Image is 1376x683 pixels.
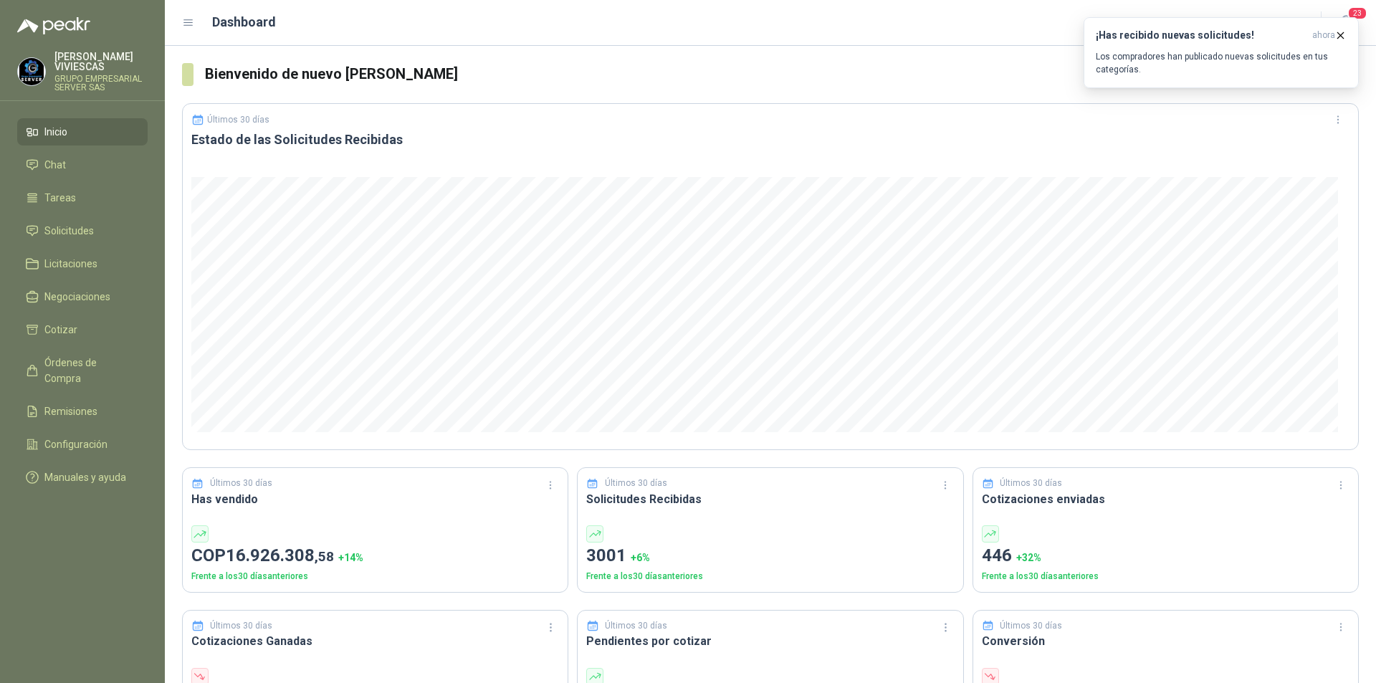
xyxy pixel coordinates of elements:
span: Tareas [44,190,76,206]
h3: Pendientes por cotizar [586,632,954,650]
h3: Has vendido [191,490,559,508]
p: [PERSON_NAME] VIVIESCAS [54,52,148,72]
h1: Dashboard [212,12,276,32]
h3: Conversión [982,632,1349,650]
span: 23 [1347,6,1367,20]
a: Remisiones [17,398,148,425]
span: + 14 % [338,552,363,563]
h3: Solicitudes Recibidas [586,490,954,508]
a: Manuales y ayuda [17,464,148,491]
h3: ¡Has recibido nuevas solicitudes! [1096,29,1306,42]
p: Frente a los 30 días anteriores [191,570,559,583]
span: Órdenes de Compra [44,355,134,386]
a: Órdenes de Compra [17,349,148,392]
span: + 32 % [1016,552,1041,563]
button: ¡Has recibido nuevas solicitudes!ahora Los compradores han publicado nuevas solicitudes en tus ca... [1084,17,1359,88]
p: Frente a los 30 días anteriores [982,570,1349,583]
p: Los compradores han publicado nuevas solicitudes en tus categorías. [1096,50,1347,76]
h3: Bienvenido de nuevo [PERSON_NAME] [205,63,1359,85]
p: 3001 [586,543,954,570]
a: Solicitudes [17,217,148,244]
span: Solicitudes [44,223,94,239]
span: 16.926.308 [226,545,334,565]
p: Últimos 30 días [210,477,272,490]
span: Configuración [44,436,107,452]
span: + 6 % [631,552,650,563]
p: Frente a los 30 días anteriores [586,570,954,583]
span: Remisiones [44,403,97,419]
a: Configuración [17,431,148,458]
a: Licitaciones [17,250,148,277]
span: Inicio [44,124,67,140]
span: ,58 [315,548,334,565]
span: Negociaciones [44,289,110,305]
p: 446 [982,543,1349,570]
a: Chat [17,151,148,178]
span: Chat [44,157,66,173]
a: Negociaciones [17,283,148,310]
a: Inicio [17,118,148,145]
span: Manuales y ayuda [44,469,126,485]
a: Tareas [17,184,148,211]
span: ahora [1312,29,1335,42]
p: Últimos 30 días [1000,477,1062,490]
h3: Cotizaciones Ganadas [191,632,559,650]
p: Últimos 30 días [605,477,667,490]
p: Últimos 30 días [1000,619,1062,633]
p: Últimos 30 días [210,619,272,633]
button: 23 [1333,10,1359,36]
span: Cotizar [44,322,77,338]
p: GRUPO EMPRESARIAL SERVER SAS [54,75,148,92]
p: Últimos 30 días [605,619,667,633]
span: Licitaciones [44,256,97,272]
h3: Cotizaciones enviadas [982,490,1349,508]
img: Logo peakr [17,17,90,34]
p: Últimos 30 días [207,115,269,125]
img: Company Logo [18,58,45,85]
a: Cotizar [17,316,148,343]
p: COP [191,543,559,570]
h3: Estado de las Solicitudes Recibidas [191,131,1349,148]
